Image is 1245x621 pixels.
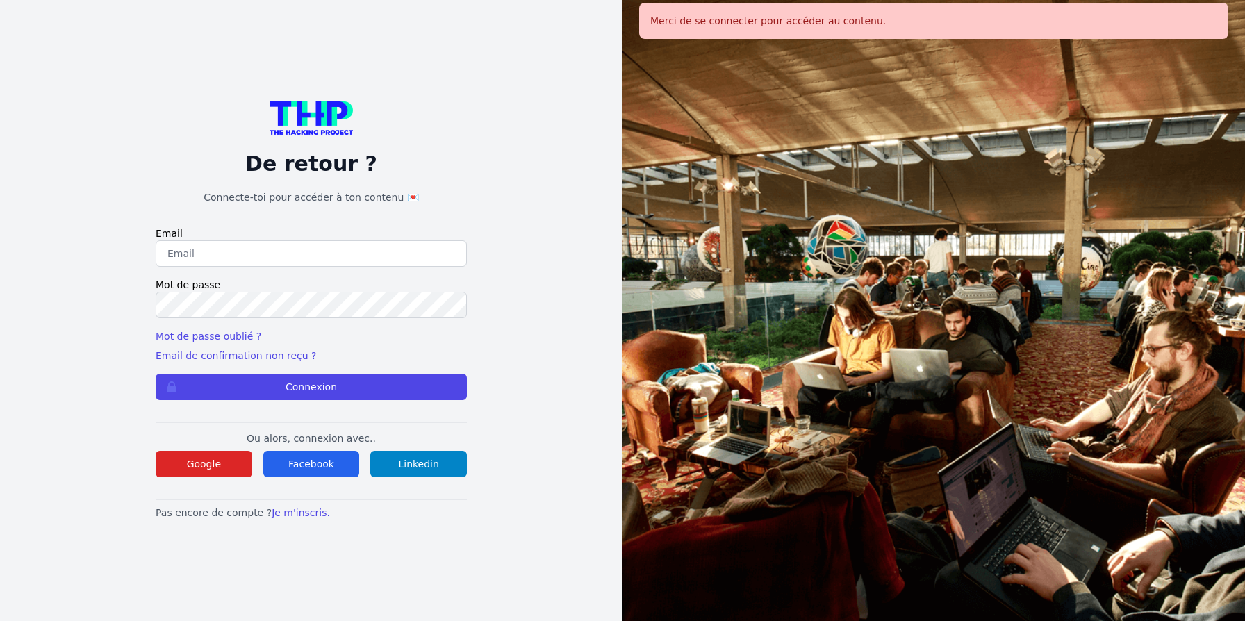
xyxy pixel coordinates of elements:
[156,278,467,292] label: Mot de passe
[156,240,467,267] input: Email
[639,3,1228,39] div: Merci de se connecter pour accéder au contenu.
[156,226,467,240] label: Email
[156,451,252,477] button: Google
[156,151,467,176] p: De retour ?
[156,190,467,204] h1: Connecte-toi pour accéder à ton contenu 💌
[370,451,467,477] button: Linkedin
[156,506,467,520] p: Pas encore de compte ?
[272,507,330,518] a: Je m'inscris.
[263,451,360,477] button: Facebook
[156,350,316,361] a: Email de confirmation non reçu ?
[270,101,353,135] img: logo
[156,374,467,400] button: Connexion
[156,431,467,445] p: Ou alors, connexion avec..
[156,331,261,342] a: Mot de passe oublié ?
